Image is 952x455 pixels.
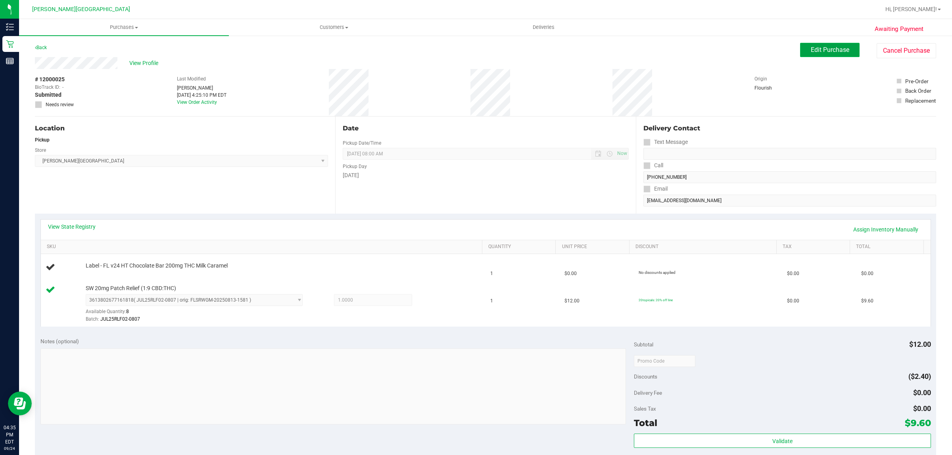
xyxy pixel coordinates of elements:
[562,244,626,250] a: Unit Price
[343,140,381,147] label: Pickup Date/Time
[905,417,931,428] span: $9.60
[86,285,176,292] span: SW 20mg Patch Relief (1:9 CBD:THC)
[639,298,673,302] span: 20topicals: 20% off line
[634,341,653,348] span: Subtotal
[343,124,628,133] div: Date
[634,405,656,412] span: Sales Tax
[490,270,493,277] span: 1
[35,45,47,50] a: Back
[229,19,439,36] a: Customers
[564,297,580,305] span: $12.00
[787,297,799,305] span: $0.00
[908,372,931,380] span: ($2.40)
[754,75,767,82] label: Origin
[490,297,493,305] span: 1
[4,445,15,451] p: 09/24
[177,84,226,92] div: [PERSON_NAME]
[643,183,668,195] label: Email
[522,24,565,31] span: Deliveries
[35,91,61,99] span: Submitted
[177,99,217,105] a: View Order Activity
[787,270,799,277] span: $0.00
[783,244,847,250] a: Tax
[634,390,662,396] span: Delivery Fee
[643,136,688,148] label: Text Message
[905,97,936,105] div: Replacement
[861,270,873,277] span: $0.00
[643,124,936,133] div: Delivery Contact
[40,338,79,344] span: Notes (optional)
[905,87,931,95] div: Back Order
[62,84,63,91] span: -
[229,24,438,31] span: Customers
[635,244,773,250] a: Discount
[47,244,479,250] a: SKU
[4,424,15,445] p: 04:35 PM EDT
[643,148,936,160] input: Format: (999) 999-9999
[86,306,314,321] div: Available Quantity:
[6,23,14,31] inline-svg: Inventory
[439,19,649,36] a: Deliveries
[488,244,553,250] a: Quantity
[177,92,226,99] div: [DATE] 4:25:10 PM EDT
[913,388,931,397] span: $0.00
[35,124,328,133] div: Location
[86,262,228,270] span: Label - FL v24 HT Chocolate Bar 200mg THC Milk Caramel
[48,223,96,231] a: View State Registry
[126,309,129,314] span: 8
[343,171,628,180] div: [DATE]
[913,404,931,413] span: $0.00
[46,101,74,108] span: Needs review
[564,270,577,277] span: $0.00
[129,59,161,67] span: View Profile
[177,75,206,82] label: Last Modified
[772,438,793,444] span: Validate
[35,75,65,84] span: # 12000025
[35,84,60,91] span: BioTrack ID:
[643,160,663,171] label: Call
[634,355,695,367] input: Promo Code
[877,43,936,58] button: Cancel Purchase
[800,43,860,57] button: Edit Purchase
[32,6,130,13] span: [PERSON_NAME][GEOGRAPHIC_DATA]
[634,434,931,448] button: Validate
[35,137,50,143] strong: Pickup
[19,19,229,36] a: Purchases
[885,6,937,12] span: Hi, [PERSON_NAME]!
[639,270,676,275] span: No discounts applied
[848,223,923,236] a: Assign Inventory Manually
[6,57,14,65] inline-svg: Reports
[19,24,229,31] span: Purchases
[343,163,367,170] label: Pickup Day
[86,316,99,322] span: Batch:
[856,244,920,250] a: Total
[634,369,657,384] span: Discounts
[634,417,657,428] span: Total
[6,40,14,48] inline-svg: Retail
[8,392,32,415] iframe: Resource center
[861,297,873,305] span: $9.60
[100,316,140,322] span: JUL25RLF02-0807
[905,77,929,85] div: Pre-Order
[35,147,46,154] label: Store
[811,46,849,54] span: Edit Purchase
[754,84,794,92] div: Flourish
[643,171,936,183] input: Format: (999) 999-9999
[909,340,931,348] span: $12.00
[875,25,923,34] span: Awaiting Payment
